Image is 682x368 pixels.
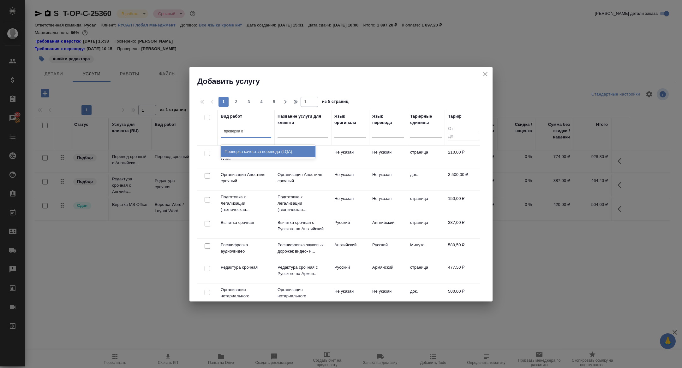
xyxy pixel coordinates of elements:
p: Вычитка срочная [221,219,271,226]
button: close [481,69,490,79]
button: 3 [244,97,254,107]
div: Тарифные единицы [410,113,442,126]
td: Армянский [369,261,407,283]
button: 4 [256,97,266,107]
td: Русский [369,239,407,261]
td: Английский [331,239,369,261]
p: Организация нотариального удостоверен... [221,287,271,306]
td: Не указан [369,146,407,168]
td: Минута [407,239,445,261]
h2: Добавить услугу [197,76,493,86]
span: 3 [244,99,254,105]
p: Подготовка к легализации (техническая... [278,194,328,213]
span: 4 [256,99,266,105]
p: Подготовка к легализации (техническая... [221,194,271,213]
td: 3 500,00 ₽ [445,168,483,190]
p: Организация Апостиля срочный [221,172,271,184]
td: Не указан [369,285,407,307]
td: 150,00 ₽ [445,192,483,214]
td: страница [407,216,445,238]
div: Язык перевода [372,113,404,126]
div: Язык оригинала [334,113,366,126]
input: До [448,133,480,141]
td: 387,00 ₽ [445,216,483,238]
td: Английский [369,216,407,238]
input: От [448,125,480,133]
td: страница [407,192,445,214]
td: Не указан [331,285,369,307]
p: Вычитка срочная с Русского на Английский [278,219,328,232]
div: Название услуги для клиента [278,113,328,126]
td: Не указан [331,146,369,168]
td: 500,00 ₽ [445,285,483,307]
td: страница [407,261,445,283]
span: из 5 страниц [322,98,349,107]
td: 477,50 ₽ [445,261,483,283]
p: Организация Апостиля срочный [278,172,328,184]
p: Расшифровка аудио\видео [221,242,271,254]
span: 5 [269,99,279,105]
p: Редактура срочная [221,264,271,271]
div: Тариф [448,113,462,120]
button: 5 [269,97,279,107]
td: Русский [331,216,369,238]
td: страница [407,146,445,168]
td: док. [407,285,445,307]
td: док. [407,168,445,190]
p: Расшифровка звуковых дорожек видео- и... [278,242,328,254]
td: 580,50 ₽ [445,239,483,261]
div: Проверка качества перевода (LQA) [221,146,315,157]
span: 2 [231,99,241,105]
p: Организация нотариального удостоверен... [278,287,328,306]
td: Не указан [331,168,369,190]
td: Русский [331,261,369,283]
td: Не указан [369,192,407,214]
td: Не указан [369,168,407,190]
td: 210,00 ₽ [445,146,483,168]
button: 2 [231,97,241,107]
p: Редактура срочная с Русского на Армян... [278,264,328,277]
div: Вид работ [221,113,242,120]
td: Не указан [331,192,369,214]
